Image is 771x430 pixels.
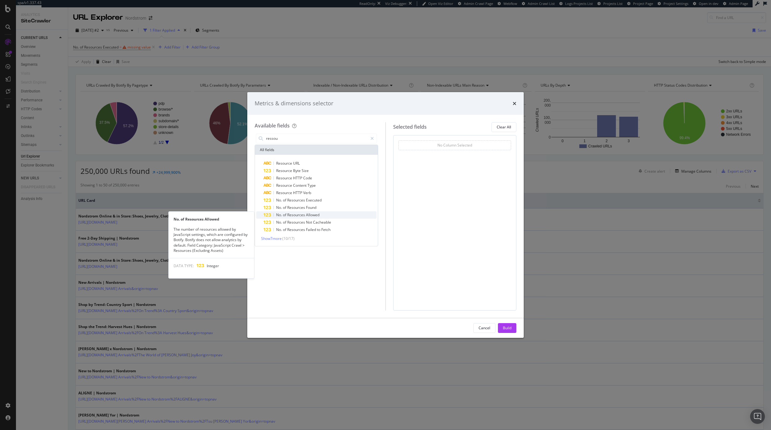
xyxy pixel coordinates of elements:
[261,236,282,241] span: Show 7 more
[276,227,283,232] span: No.
[255,145,378,155] div: All fields
[287,227,306,232] span: Resources
[247,92,524,338] div: modal
[169,217,254,222] div: No. of Resources Allowed
[283,227,287,232] span: of
[479,325,490,330] div: Cancel
[317,227,321,232] span: to
[306,205,316,210] span: Found
[255,122,290,129] div: Available fields
[283,205,287,210] span: of
[276,161,293,166] span: Resource
[503,325,511,330] div: Build
[497,124,511,130] div: Clear All
[306,227,317,232] span: Failed
[473,323,495,333] button: Cancel
[276,220,283,225] span: No.
[313,220,331,225] span: Cacheable
[306,212,319,217] span: Allowed
[393,123,427,131] div: Selected fields
[293,190,303,195] span: HTTP
[513,100,516,107] div: times
[283,212,287,217] span: of
[276,183,293,188] span: Resource
[287,220,306,225] span: Resources
[265,134,368,143] input: Search by field name
[293,175,303,181] span: HTTP
[293,161,300,166] span: URL
[498,323,516,333] button: Build
[287,197,306,203] span: Resources
[169,227,254,253] div: The number of resources allowed by JavaScript settings, which are configured by Botify. Botify do...
[276,212,283,217] span: No.
[255,100,333,107] div: Metrics & dimensions selector
[491,122,516,132] button: Clear All
[437,143,472,148] div: No Column Selected
[283,197,287,203] span: of
[306,220,313,225] span: Not
[287,205,306,210] span: Resources
[293,183,307,188] span: Content
[307,183,316,188] span: Type
[276,168,293,173] span: Resource
[276,175,293,181] span: Resource
[303,175,312,181] span: Code
[321,227,331,232] span: Fetch
[276,205,283,210] span: No.
[302,168,309,173] span: Size
[293,168,302,173] span: Byte
[276,197,283,203] span: No.
[276,190,293,195] span: Resource
[283,220,287,225] span: of
[303,190,311,195] span: Verb
[282,236,295,241] span: ( 10 / 17 )
[306,197,322,203] span: Executed
[750,409,765,424] div: Open Intercom Messenger
[287,212,306,217] span: Resources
